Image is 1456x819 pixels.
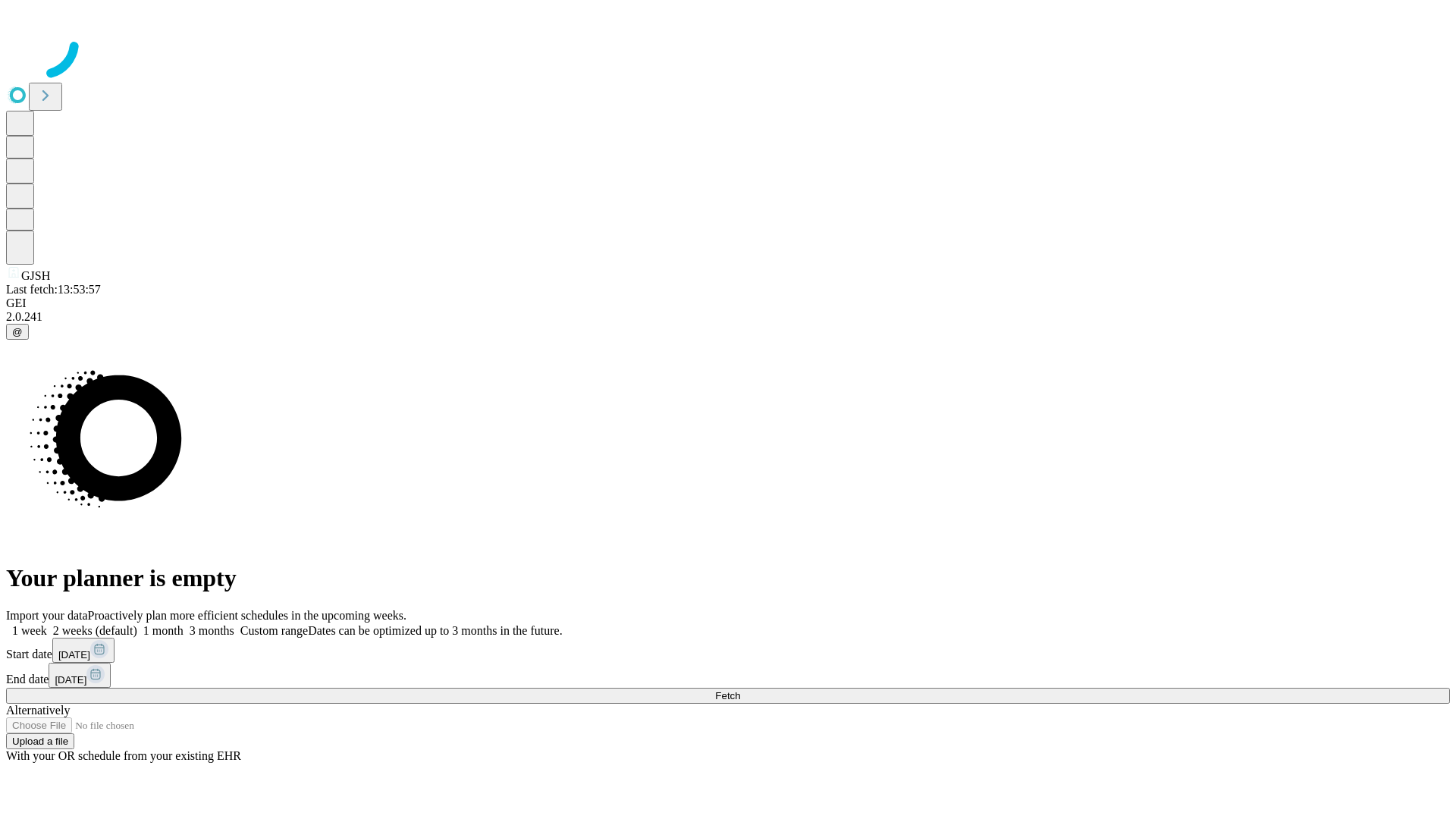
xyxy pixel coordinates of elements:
[308,624,562,637] span: Dates can be optimized up to 3 months in the future.
[21,269,50,282] span: GJSH
[58,649,90,661] span: [DATE]
[715,690,740,701] span: Fetch
[190,624,234,637] span: 3 months
[6,749,241,762] span: With your OR schedule from your existing EHR
[6,609,88,622] span: Import your data
[6,310,1450,324] div: 2.0.241
[12,326,23,337] span: @
[6,663,1450,688] div: End date
[6,283,101,296] span: Last fetch: 13:53:57
[6,688,1450,704] button: Fetch
[143,624,184,637] span: 1 month
[88,609,406,622] span: Proactively plan more efficient schedules in the upcoming weeks.
[53,624,137,637] span: 2 weeks (default)
[6,733,74,749] button: Upload a file
[52,638,115,663] button: [DATE]
[6,324,29,340] button: @
[49,663,111,688] button: [DATE]
[6,704,70,717] span: Alternatively
[6,297,1450,310] div: GEI
[6,564,1450,592] h1: Your planner is empty
[55,674,86,686] span: [DATE]
[240,624,308,637] span: Custom range
[6,638,1450,663] div: Start date
[12,624,47,637] span: 1 week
